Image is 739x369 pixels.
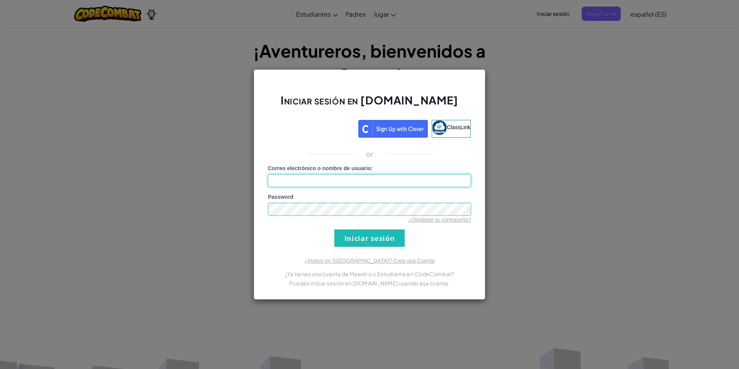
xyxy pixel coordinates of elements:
span: Correo electrónico o nombre de usuario [268,165,371,171]
span: Password [268,194,293,200]
img: clever_sso_button@2x.png [358,120,428,138]
p: ¿Ya tienes una cuenta de Maestro o Estudiante en CodeCombat? [268,269,471,278]
a: ¿Olvidaste tu contraseña? [408,217,471,223]
img: classlink-logo-small.png [432,120,447,135]
a: ¿Nuevo en [GEOGRAPHIC_DATA]? Crea una Cuenta [305,258,434,264]
span: ClassLink [447,124,470,130]
iframe: Botón Iniciar sesión con Google [264,119,358,136]
label: : [268,164,373,172]
input: Iniciar sesión [334,229,405,247]
p: Puedes iniciar sesión en [DOMAIN_NAME] usando esa cuenta. [268,278,471,288]
p: or [366,149,373,159]
h2: Iniciar sesión en [DOMAIN_NAME] [268,93,471,115]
